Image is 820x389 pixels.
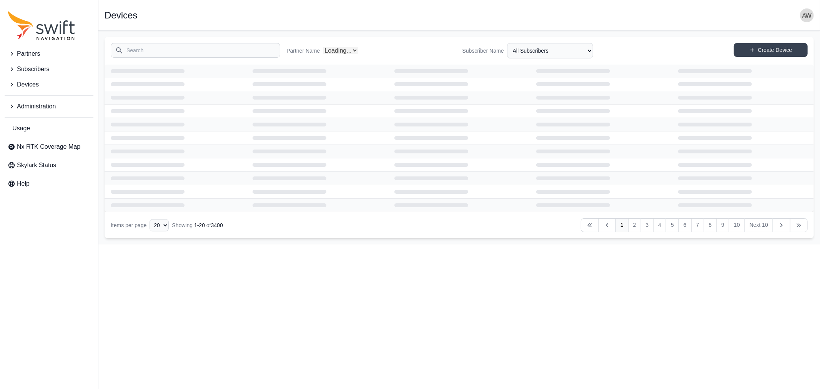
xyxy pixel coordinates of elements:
[628,218,641,232] a: 2
[745,218,773,232] a: Next 10
[507,43,593,58] select: Subscriber
[5,121,93,136] a: Usage
[12,124,30,133] span: Usage
[666,218,679,232] a: 5
[615,218,629,232] a: 1
[194,222,205,228] span: 1 - 20
[729,218,745,232] a: 10
[716,218,729,232] a: 9
[17,102,56,111] span: Administration
[17,179,30,188] span: Help
[150,219,169,231] select: Display Limit
[105,212,814,238] nav: Table navigation
[5,139,93,155] a: Nx RTK Coverage Map
[111,43,280,58] input: Search
[17,65,49,74] span: Subscribers
[5,176,93,191] a: Help
[800,8,814,22] img: user photo
[462,47,504,55] label: Subscriber Name
[111,222,146,228] span: Items per page
[17,142,80,151] span: Nx RTK Coverage Map
[17,80,39,89] span: Devices
[211,222,223,228] span: 3400
[17,161,56,170] span: Skylark Status
[641,218,654,232] a: 3
[17,49,40,58] span: Partners
[5,46,93,62] button: Partners
[679,218,692,232] a: 6
[5,158,93,173] a: Skylark Status
[286,47,320,55] label: Partner Name
[5,99,93,114] button: Administration
[653,218,666,232] a: 4
[5,62,93,77] button: Subscribers
[691,218,704,232] a: 7
[172,221,223,229] div: Showing of
[704,218,717,232] a: 8
[734,43,808,57] a: Create Device
[5,77,93,92] button: Devices
[105,11,137,20] h1: Devices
